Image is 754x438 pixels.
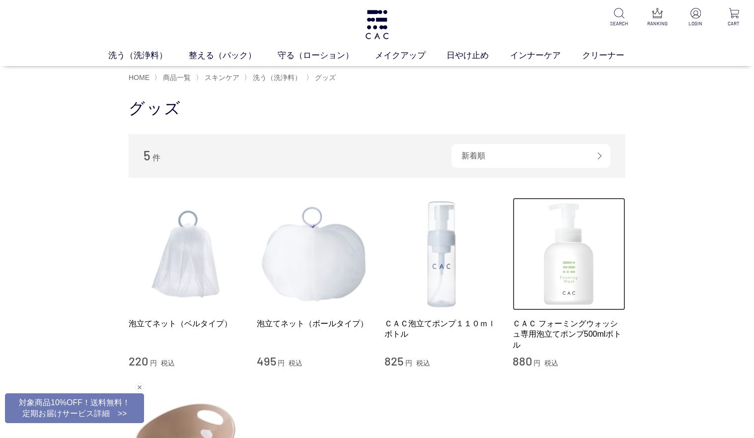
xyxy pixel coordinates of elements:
p: RANKING [645,20,670,27]
img: ＣＡＣ泡立てポンプ１１０ｍｌボトル [384,198,498,311]
a: 商品一覧 [161,73,191,81]
a: 整える（パック） [189,49,278,62]
p: CART [722,20,746,27]
span: 円 [278,359,285,367]
img: 泡立てネット（ベルタイプ） [129,198,242,311]
span: 税込 [416,359,430,367]
span: 税込 [161,359,175,367]
span: 825 [384,354,403,368]
span: 5 [144,147,151,163]
a: インナーケア [510,49,582,62]
p: SEARCH [607,20,631,27]
a: 洗う（洗浄料） [251,73,302,81]
li: 〉 [196,73,242,82]
span: 495 [257,354,276,368]
li: 〉 [244,73,304,82]
span: 商品一覧 [163,73,191,81]
a: 日やけ止め [447,49,510,62]
span: 洗う（洗浄料） [253,73,302,81]
a: SEARCH [607,8,631,27]
span: 円 [150,359,157,367]
a: CART [722,8,746,27]
h1: グッズ [129,98,625,119]
img: logo [364,10,390,39]
a: ＣＡＣ フォーミングウォッシュ専用泡立てポンプ500mlボトル [513,318,626,350]
a: グッズ [313,73,336,81]
a: LOGIN [683,8,708,27]
a: HOME [129,73,150,81]
a: 守る（ローション） [278,49,375,62]
span: 円 [405,359,412,367]
a: ＣＡＣ泡立てポンプ１１０ｍｌボトル [384,318,498,340]
span: 件 [152,153,160,162]
span: スキンケア [205,73,239,81]
a: 泡立てネット（ボールタイプ） [257,318,370,329]
span: 税込 [544,359,558,367]
a: クリーナー [582,49,646,62]
span: 880 [513,354,532,368]
span: 円 [533,359,540,367]
span: 税込 [289,359,302,367]
a: メイクアップ [375,49,447,62]
span: グッズ [315,73,336,81]
a: RANKING [645,8,670,27]
a: 泡立てネット（ベルタイプ） [129,318,242,329]
p: LOGIN [683,20,708,27]
a: 洗う（洗浄料） [108,49,189,62]
span: 220 [129,354,148,368]
div: 新着順 [452,144,610,168]
li: 〉 [154,73,193,82]
li: 〉 [306,73,338,82]
img: ＣＡＣ フォーミングウォッシュ専用泡立てポンプ500mlボトル [513,198,626,311]
a: スキンケア [203,73,239,81]
img: 泡立てネット（ボールタイプ） [257,198,370,311]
